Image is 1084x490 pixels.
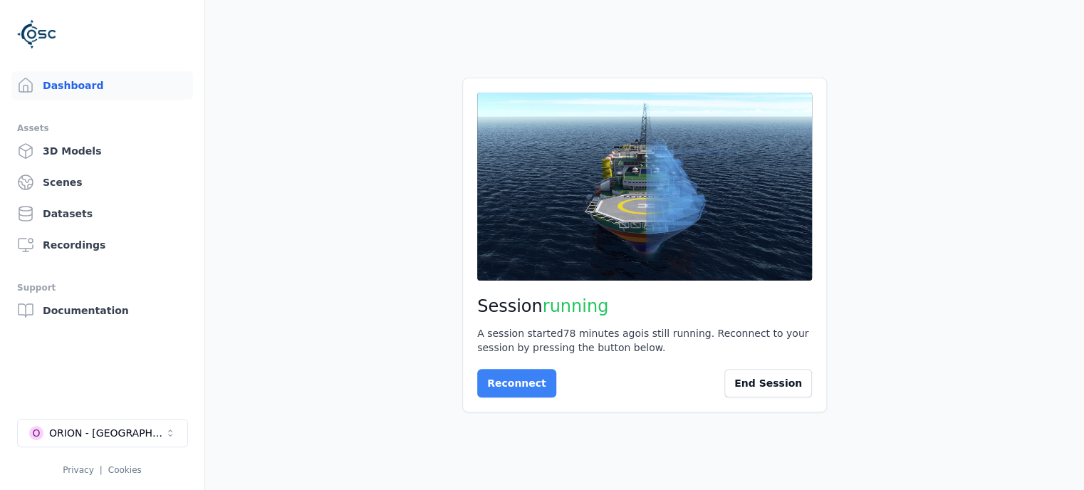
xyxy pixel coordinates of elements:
[477,369,556,397] button: Reconnect
[11,71,193,100] a: Dashboard
[17,120,187,137] div: Assets
[108,465,142,475] a: Cookies
[11,137,193,165] a: 3D Models
[724,369,812,397] button: End Session
[49,426,165,440] div: ORION - [GEOGRAPHIC_DATA]
[17,14,57,54] img: Logo
[477,326,812,355] div: A session started 78 minutes ago is still running. Reconnect to your session by pressing the butt...
[17,279,187,296] div: Support
[11,296,193,325] a: Documentation
[11,199,193,228] a: Datasets
[11,168,193,197] a: Scenes
[543,296,609,316] span: running
[100,465,103,475] span: |
[29,426,43,440] div: O
[11,231,193,259] a: Recordings
[17,419,188,447] button: Select a workspace
[477,295,812,318] h2: Session
[63,465,93,475] a: Privacy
